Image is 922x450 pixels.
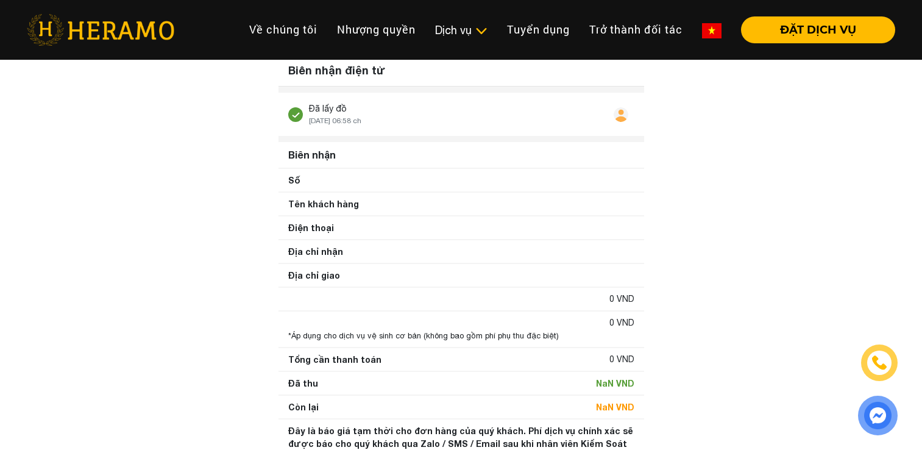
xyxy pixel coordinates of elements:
[288,245,343,258] div: Địa chỉ nhận
[435,22,488,38] div: Dịch vụ
[327,16,425,43] a: Nhượng quyền
[580,16,692,43] a: Trở thành đối tác
[596,401,634,413] div: NaN VND
[283,143,639,167] div: Biên nhận
[288,401,319,413] div: Còn lại
[309,116,361,125] span: [DATE] 06:58 ch
[288,221,334,234] div: Điện thoại
[609,353,634,366] div: 0 VND
[871,354,888,371] img: phone-icon
[862,345,897,380] a: phone-icon
[609,293,634,305] div: 0 VND
[731,24,895,35] a: ĐẶT DỊCH VỤ
[609,316,634,329] div: 0 VND
[702,23,722,38] img: vn-flag.png
[309,102,361,115] div: Đã lấy đồ
[288,174,300,187] div: Số
[288,353,381,366] div: Tổng cần thanh toán
[288,377,318,390] div: Đã thu
[288,269,340,282] div: Địa chỉ giao
[27,14,174,46] img: heramo-logo.png
[239,16,327,43] a: Về chúng tôi
[741,16,895,43] button: ĐẶT DỊCH VỤ
[596,377,634,390] div: NaN VND
[288,331,559,340] span: *Áp dụng cho dịch vụ vệ sinh cơ bản (không bao gồm phí phụ thu đặc biệt)
[278,55,644,87] div: Biên nhận điện tử
[288,198,359,210] div: Tên khách hàng
[497,16,580,43] a: Tuyển dụng
[288,107,303,122] img: stick.svg
[614,107,628,122] img: user.svg
[475,25,488,37] img: subToggleIcon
